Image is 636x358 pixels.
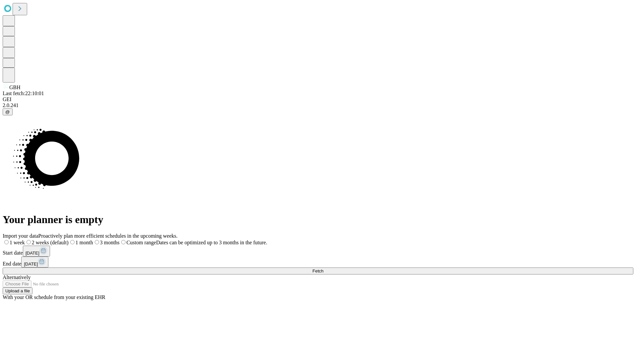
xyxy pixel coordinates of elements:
[3,268,633,274] button: Fetch
[10,240,25,245] span: 1 week
[76,240,93,245] span: 1 month
[24,262,38,267] span: [DATE]
[121,240,126,244] input: Custom rangeDates can be optimized up to 3 months in the future.
[3,102,633,108] div: 2.0.241
[3,294,105,300] span: With your OR schedule from your existing EHR
[3,108,13,115] button: @
[3,233,38,239] span: Import your data
[3,90,44,96] span: Last fetch: 22:10:01
[4,240,9,244] input: 1 week
[70,240,75,244] input: 1 month
[3,257,633,268] div: End date
[100,240,120,245] span: 3 months
[21,257,48,268] button: [DATE]
[38,233,178,239] span: Proactively plan more efficient schedules in the upcoming weeks.
[26,240,31,244] input: 2 weeks (default)
[32,240,69,245] span: 2 weeks (default)
[312,268,323,273] span: Fetch
[26,251,39,256] span: [DATE]
[23,246,50,257] button: [DATE]
[9,85,21,90] span: GBH
[3,246,633,257] div: Start date
[95,240,99,244] input: 3 months
[156,240,267,245] span: Dates can be optimized up to 3 months in the future.
[5,109,10,114] span: @
[3,96,633,102] div: GEI
[3,287,32,294] button: Upload a file
[3,274,30,280] span: Alternatively
[3,213,633,226] h1: Your planner is empty
[127,240,156,245] span: Custom range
